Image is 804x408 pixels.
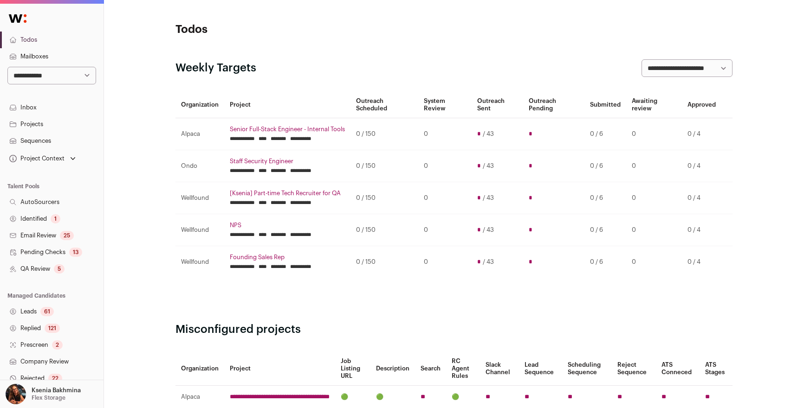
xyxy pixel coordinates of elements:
[483,226,494,234] span: / 43
[584,182,626,214] td: 0 / 6
[32,387,81,394] p: Ksenia Bakhmina
[51,214,60,223] div: 1
[4,9,32,28] img: Wellfound
[446,352,480,386] th: RC Agent Rules
[418,150,472,182] td: 0
[230,254,345,261] a: Founding Sales Rep
[523,92,584,118] th: Outreach Pending
[472,92,523,118] th: Outreach Sent
[418,182,472,214] td: 0
[350,118,418,150] td: 0 / 150
[350,92,418,118] th: Outreach Scheduled
[418,92,472,118] th: System Review
[48,374,62,383] div: 22
[418,118,472,150] td: 0
[483,130,494,138] span: / 43
[350,214,418,246] td: 0 / 150
[415,352,446,386] th: Search
[370,352,415,386] th: Description
[69,248,82,257] div: 13
[519,352,562,386] th: Lead Sequence
[350,182,418,214] td: 0 / 150
[612,352,656,386] th: Reject Sequence
[626,92,682,118] th: Awaiting review
[700,352,733,386] th: ATS Stages
[562,352,612,386] th: Scheduling Sequence
[682,92,721,118] th: Approved
[230,190,345,197] a: [Ksenia] Part-time Tech Recruiter for QA
[584,150,626,182] td: 0 / 6
[584,118,626,150] td: 0 / 6
[483,162,494,170] span: / 43
[682,118,721,150] td: 0 / 4
[626,246,682,278] td: 0
[626,214,682,246] td: 0
[175,246,224,278] td: Wellfound
[230,158,345,165] a: Staff Security Engineer
[175,150,224,182] td: Ondo
[230,126,345,133] a: Senior Full-Stack Engineer - Internal Tools
[682,214,721,246] td: 0 / 4
[52,340,63,350] div: 2
[350,246,418,278] td: 0 / 150
[175,352,224,386] th: Organization
[224,352,335,386] th: Project
[45,324,60,333] div: 121
[175,118,224,150] td: Alpaca
[60,231,74,240] div: 25
[418,246,472,278] td: 0
[483,194,494,202] span: / 43
[584,92,626,118] th: Submitted
[40,307,54,316] div: 61
[175,22,361,37] h1: Todos
[6,384,26,404] img: 13968079-medium_jpg
[584,214,626,246] td: 0 / 6
[230,222,345,229] a: NPS
[175,92,224,118] th: Organization
[175,322,733,337] h2: Misconfigured projects
[175,182,224,214] td: Wellfound
[682,246,721,278] td: 0 / 4
[483,258,494,266] span: / 43
[682,150,721,182] td: 0 / 4
[656,352,700,386] th: ATS Conneced
[418,214,472,246] td: 0
[175,61,256,76] h2: Weekly Targets
[7,152,78,165] button: Open dropdown
[4,384,83,404] button: Open dropdown
[7,155,65,162] div: Project Context
[54,264,65,274] div: 5
[626,150,682,182] td: 0
[32,394,65,402] p: Flex Storage
[480,352,519,386] th: Slack Channel
[584,246,626,278] td: 0 / 6
[175,214,224,246] td: Wellfound
[224,92,350,118] th: Project
[350,150,418,182] td: 0 / 150
[626,118,682,150] td: 0
[626,182,682,214] td: 0
[682,182,721,214] td: 0 / 4
[335,352,370,386] th: Job Listing URL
